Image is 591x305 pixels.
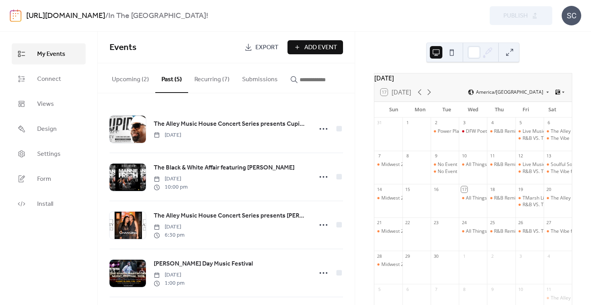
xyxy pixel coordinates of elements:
span: The Alley Music House Concert Series presents Cupid Live [154,120,307,129]
span: Form [37,175,51,184]
div: 16 [433,186,439,192]
button: Submissions [236,63,284,92]
div: 27 [546,220,552,226]
a: [URL][DOMAIN_NAME] [26,9,105,23]
div: TMarsh Live at The Alley [516,195,544,202]
b: In The [GEOGRAPHIC_DATA]! [108,9,208,23]
div: No Event [438,161,457,168]
div: Midwest 2 Dallas – NFL Watch Party Series (Midwest Bar) [374,195,402,202]
div: 4 [546,253,552,259]
span: Events [110,39,137,56]
div: R&B Remix Thursdays [494,228,542,235]
div: 14 [377,186,383,192]
span: My Events [37,50,65,59]
div: R&B VS. THE TRAP [516,202,544,208]
div: R&B VS. THE TRAP [523,135,562,142]
div: All Things Open Mic [466,195,509,202]
div: The Vibe [544,135,572,142]
div: The Vibe [551,135,569,142]
div: R&B VS. THE TRAP [523,168,562,175]
div: Fri [513,102,539,118]
span: 1:00 pm [154,279,185,287]
div: No Event [438,168,457,175]
a: [PERSON_NAME] Day Music Festival [154,259,253,269]
img: logo [10,9,22,22]
span: Connect [37,75,61,84]
div: 10 [461,153,467,159]
div: 7 [433,286,439,292]
div: 3 [461,120,467,126]
div: R&B Remix Thursdays [494,128,542,135]
button: Add Event [287,40,343,54]
div: DFW Poetry Slam [466,128,503,135]
div: Live Music Performance by Don Diego & The Razz Band [516,161,544,168]
button: Upcoming (2) [106,63,155,92]
div: 28 [377,253,383,259]
div: 24 [461,220,467,226]
div: Power Play Tuesdays [431,128,459,135]
div: 17 [461,186,467,192]
div: 8 [405,153,411,159]
div: 13 [546,153,552,159]
div: All Things Open Mic [466,161,509,168]
div: 26 [518,220,524,226]
div: 30 [433,253,439,259]
div: The Alley Music House Concert Series presents Marsha Ambrosius [544,195,572,202]
div: R&B Remix Thursdays [487,161,515,168]
div: Sun [381,102,407,118]
div: 3 [518,253,524,259]
div: All Things Open Mic [459,228,487,235]
div: All Things Open Mic [459,161,487,168]
span: The Black & White Affair featuring [PERSON_NAME] [154,163,295,173]
div: 19 [518,186,524,192]
div: Power Play Tuesdays [438,128,483,135]
div: 10 [518,286,524,292]
span: [PERSON_NAME] Day Music Festival [154,259,253,269]
div: Wed [460,102,486,118]
b: / [105,9,108,23]
div: 20 [546,186,552,192]
div: 2 [489,253,495,259]
div: No Event [431,168,459,175]
div: R&B VS. THE TRAP [516,135,544,142]
div: 8 [461,286,467,292]
span: [DATE] [154,131,181,139]
div: Sat [539,102,566,118]
span: [DATE] [154,223,185,231]
div: Midwest 2 Dallas – NFL Watch Party Series (Midwest Bar) [374,228,402,235]
div: R&B VS. THE TRAP [523,228,562,235]
div: The Vibe featuring Branoofunck [544,228,572,235]
span: The Alley Music House Concert Series presents [PERSON_NAME] [154,211,307,221]
div: R&B Remix Thursdays [494,161,542,168]
a: The Alley Music House Concert Series presents Cupid Live [154,119,307,129]
div: 12 [518,153,524,159]
div: 29 [405,253,411,259]
div: 9 [489,286,495,292]
span: America/[GEOGRAPHIC_DATA] [476,90,543,95]
div: R&B Remix Thursdays [487,228,515,235]
div: The Alley Music House Concert Series presents Kevin Hawkins Live [544,295,572,301]
a: Export [239,40,284,54]
div: The Vibe featuring Branoofunck [544,168,572,175]
div: Midwest 2 Dallas – NFL Watch Party Series (Midwest Bar) [381,261,505,268]
a: Install [12,193,86,214]
div: 22 [405,220,411,226]
a: Views [12,93,86,114]
div: 5 [518,120,524,126]
div: 1 [405,120,411,126]
div: 15 [405,186,411,192]
div: Live Music Performance by TMarsh [516,128,544,135]
div: All Things Open Mic [459,195,487,202]
div: R&B VS. THE TRAP [516,168,544,175]
div: [DATE] [374,73,572,83]
span: 10:00 pm [154,183,188,191]
a: Connect [12,68,86,89]
div: Mon [407,102,433,118]
div: 11 [489,153,495,159]
div: 9 [433,153,439,159]
button: Recurring (7) [188,63,236,92]
div: 7 [377,153,383,159]
button: Past (5) [155,63,188,93]
div: Midwest 2 Dallas – NFL Watch Party Series (Midwest Bar) [381,228,505,235]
